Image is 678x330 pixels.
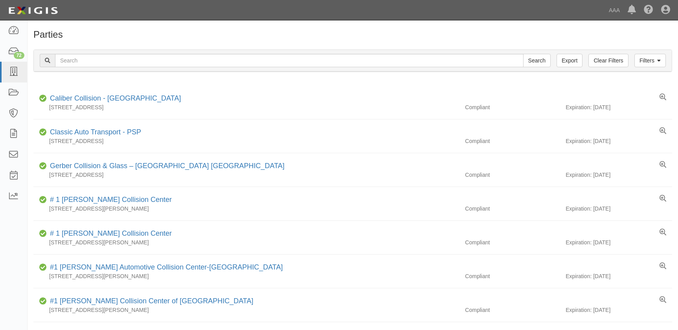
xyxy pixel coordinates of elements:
[47,127,141,137] div: Classic Auto Transport - PSP
[33,137,459,145] div: [STREET_ADDRESS]
[39,96,47,101] i: Compliant
[566,306,672,314] div: Expiration: [DATE]
[50,263,283,271] a: #1 [PERSON_NAME] Automotive Collision Center-[GEOGRAPHIC_DATA]
[14,52,24,59] div: 72
[6,4,60,18] img: logo-5460c22ac91f19d4615b14bd174203de0afe785f0fc80cf4dbbc73dc1793850b.png
[50,196,172,203] a: # 1 [PERSON_NAME] Collision Center
[566,137,672,145] div: Expiration: [DATE]
[33,171,459,179] div: [STREET_ADDRESS]
[634,54,666,67] a: Filters
[644,5,653,15] i: Help Center - Complianz
[605,2,624,18] a: AAA
[47,296,254,306] div: #1 Cochran Collision Center of Greensburg
[459,137,566,145] div: Compliant
[55,54,524,67] input: Search
[660,93,666,101] a: View results summary
[566,238,672,246] div: Expiration: [DATE]
[660,229,666,236] a: View results summary
[459,103,566,111] div: Compliant
[33,272,459,280] div: [STREET_ADDRESS][PERSON_NAME]
[47,161,285,171] div: Gerber Collision & Glass – Houston Brighton
[566,272,672,280] div: Expiration: [DATE]
[566,205,672,213] div: Expiration: [DATE]
[50,128,141,136] a: Classic Auto Transport - PSP
[588,54,628,67] a: Clear Filters
[50,297,254,305] a: #1 [PERSON_NAME] Collision Center of [GEOGRAPHIC_DATA]
[39,265,47,270] i: Compliant
[660,262,666,270] a: View results summary
[47,195,172,205] div: # 1 Cochran Collision Center
[660,195,666,203] a: View results summary
[459,306,566,314] div: Compliant
[39,130,47,135] i: Compliant
[660,127,666,135] a: View results summary
[47,229,172,239] div: # 1 Cochran Collision Center
[459,272,566,280] div: Compliant
[33,306,459,314] div: [STREET_ADDRESS][PERSON_NAME]
[39,163,47,169] i: Compliant
[660,296,666,304] a: View results summary
[33,29,672,40] h1: Parties
[459,238,566,246] div: Compliant
[523,54,551,67] input: Search
[39,231,47,236] i: Compliant
[566,171,672,179] div: Expiration: [DATE]
[459,171,566,179] div: Compliant
[39,197,47,203] i: Compliant
[50,229,172,237] a: # 1 [PERSON_NAME] Collision Center
[50,94,181,102] a: Caliber Collision - [GEOGRAPHIC_DATA]
[33,103,459,111] div: [STREET_ADDRESS]
[566,103,672,111] div: Expiration: [DATE]
[47,262,283,273] div: #1 Cochran Automotive Collision Center-Monroeville
[33,205,459,213] div: [STREET_ADDRESS][PERSON_NAME]
[33,238,459,246] div: [STREET_ADDRESS][PERSON_NAME]
[50,162,285,170] a: Gerber Collision & Glass – [GEOGRAPHIC_DATA] [GEOGRAPHIC_DATA]
[557,54,582,67] a: Export
[39,299,47,304] i: Compliant
[47,93,181,104] div: Caliber Collision - Gainesville
[660,161,666,169] a: View results summary
[459,205,566,213] div: Compliant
